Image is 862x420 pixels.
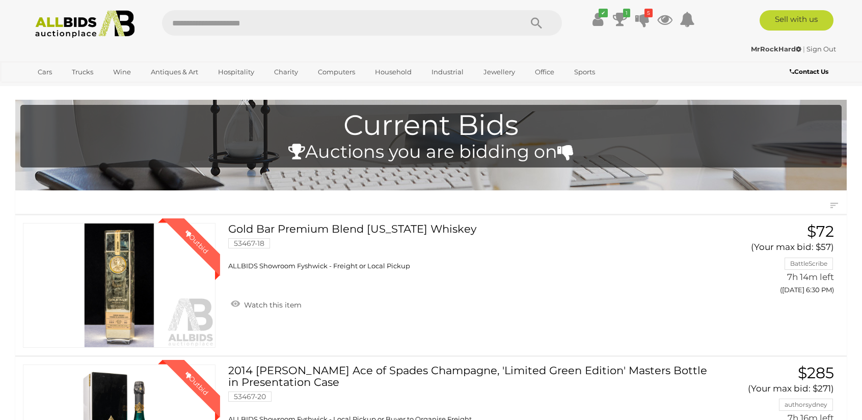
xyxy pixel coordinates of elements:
[623,9,630,17] i: 1
[25,142,837,162] h4: Auctions you are bidding on
[635,10,650,29] a: 5
[65,64,100,80] a: Trucks
[798,363,834,382] span: $285
[568,64,602,80] a: Sports
[368,64,418,80] a: Household
[211,64,261,80] a: Hospitality
[716,223,837,299] a: $72 (Your max bid: $57) BattleScribe 7h 14m left ([DATE] 6:30 PM)
[511,10,562,36] button: Search
[144,64,205,80] a: Antiques & Art
[528,64,561,80] a: Office
[790,68,828,75] b: Contact Us
[173,360,220,407] div: Outbid
[30,10,140,38] img: Allbids.com.au
[807,222,834,241] span: $72
[241,300,302,310] span: Watch this item
[31,64,59,80] a: Cars
[612,10,628,29] a: 1
[803,45,805,53] span: |
[25,110,837,141] h1: Current Bids
[106,64,138,80] a: Wine
[751,45,801,53] strong: MrRockHard
[425,64,470,80] a: Industrial
[790,66,831,77] a: Contact Us
[173,218,220,265] div: Outbid
[311,64,362,80] a: Computers
[228,296,304,312] a: Watch this item
[644,9,653,17] i: 5
[23,223,215,347] a: Outbid
[751,45,803,53] a: MrRockHard
[477,64,522,80] a: Jewellery
[236,223,701,271] a: Gold Bar Premium Blend [US_STATE] Whiskey 53467-18 ALLBIDS Showroom Fyshwick - Freight or Local P...
[267,64,305,80] a: Charity
[760,10,833,31] a: Sell with us
[31,80,117,97] a: [GEOGRAPHIC_DATA]
[599,9,608,17] i: ✔
[590,10,605,29] a: ✔
[806,45,836,53] a: Sign Out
